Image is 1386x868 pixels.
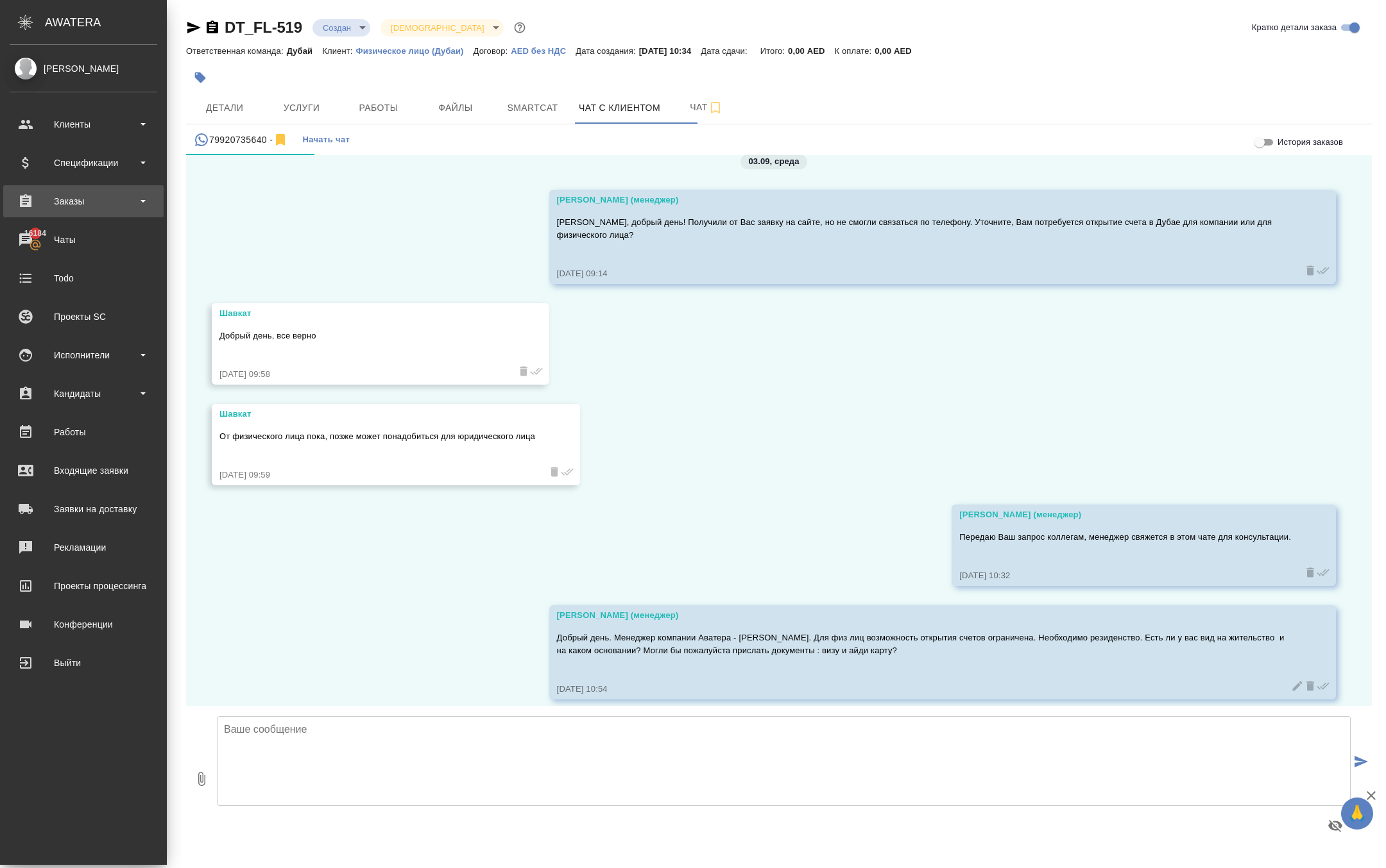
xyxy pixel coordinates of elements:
a: Конференции [3,608,164,640]
div: [PERSON_NAME] (менеджер) [557,609,1291,622]
div: Шавкат [219,408,535,421]
a: Проекты процессинга [3,570,164,602]
svg: Отписаться [273,132,288,147]
p: К оплате: [835,46,875,56]
div: [PERSON_NAME] (менеджер) [959,508,1291,521]
a: AED без НДС [511,45,576,56]
p: Передаю Ваш запрос коллегам, менеджер свяжется в этом чате для консультации. [959,531,1291,544]
span: Начать чат [302,133,350,147]
span: Чат с клиентом [579,100,660,116]
div: Спецификации [10,153,157,172]
div: Исполнители [10,346,157,365]
div: AWATERA [45,10,167,35]
p: 0,00 AED [875,46,921,56]
a: Заявки на доставку [3,493,164,525]
p: Итого: [760,46,788,56]
span: Smartcat [502,100,563,116]
p: 0,00 AED [788,46,834,56]
div: Заявки на доставку [10,499,157,519]
div: [PERSON_NAME] (менеджер) [557,194,1291,206]
a: Проекты SC [3,301,164,333]
a: Физическое лицо (Дубаи) [356,45,474,56]
svg: Подписаться [708,100,723,115]
span: История заказов [1278,136,1343,149]
p: Добрый день. Менеджер компании Аватера - [PERSON_NAME]. Для физ лиц возможность открытия счетов о... [557,631,1291,657]
div: Заказы [10,192,157,211]
button: 🙏 [1341,797,1373,830]
span: Файлы [425,100,486,116]
a: Входящие заявки [3,455,164,487]
button: Предпросмотр [1320,810,1351,841]
div: Проекты процессинга [10,576,157,596]
p: 03.09, среда [748,155,799,168]
button: Добавить тэг [186,63,214,92]
p: [DATE] 10:34 [639,46,701,56]
button: Создан [319,22,355,33]
span: 16184 [17,227,54,240]
a: DT_FL-519 [225,19,302,36]
div: [PERSON_NAME] [10,62,157,76]
div: Конференции [10,615,157,634]
p: Дубай [287,46,323,56]
div: [DATE] 09:14 [557,267,1291,280]
div: 79920735640 (Шавкат) - (undefined) [194,132,288,148]
button: [DEMOGRAPHIC_DATA] [387,22,488,33]
p: Договор: [474,46,511,56]
span: Услуги [271,100,332,116]
div: Todo [10,269,157,288]
div: Входящие заявки [10,461,157,480]
span: 🙏 [1346,800,1368,827]
div: Работы [10,422,157,442]
div: Чаты [10,230,157,249]
div: [DATE] 09:58 [219,368,504,381]
a: Работы [3,416,164,448]
p: Ответственная команда: [186,46,287,56]
a: Выйти [3,647,164,679]
div: Создан [312,19,370,37]
a: Рекламации [3,531,164,563]
div: [DATE] 10:54 [557,683,1291,696]
a: 16184Чаты [3,224,164,256]
button: Начать чат [296,124,356,155]
div: Кандидаты [10,384,157,403]
div: Создан [381,19,503,37]
a: Todo [3,262,164,294]
p: Дата создания: [576,46,638,56]
p: От физического лица пока, позже может понадобиться для юридического лица [219,430,535,443]
p: [PERSON_NAME], добрый день! Получили от Вас заявку на сайте, но не смогли связаться по телефону. ... [557,216,1291,242]
p: Клиент: [322,46,355,56]
p: Физическое лицо (Дубаи) [356,46,474,56]
span: Чат [676,99,737,115]
div: Рекламации [10,538,157,557]
div: Клиенты [10,115,157,134]
span: Работы [348,100,409,116]
p: Дата сдачи: [701,46,750,56]
div: Выйти [10,653,157,672]
button: Скопировать ссылку [205,20,220,35]
div: [DATE] 09:59 [219,469,535,481]
p: AED без НДС [511,46,576,56]
span: Кратко детали заказа [1252,21,1337,34]
div: Шавкат [219,307,504,320]
div: [DATE] 10:32 [959,569,1291,582]
button: Скопировать ссылку для ЯМессенджера [186,20,201,35]
div: simple tabs example [186,124,1372,155]
span: Детали [194,100,255,116]
p: Добрый день, все верно [219,330,504,342]
div: Проекты SC [10,307,157,326]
